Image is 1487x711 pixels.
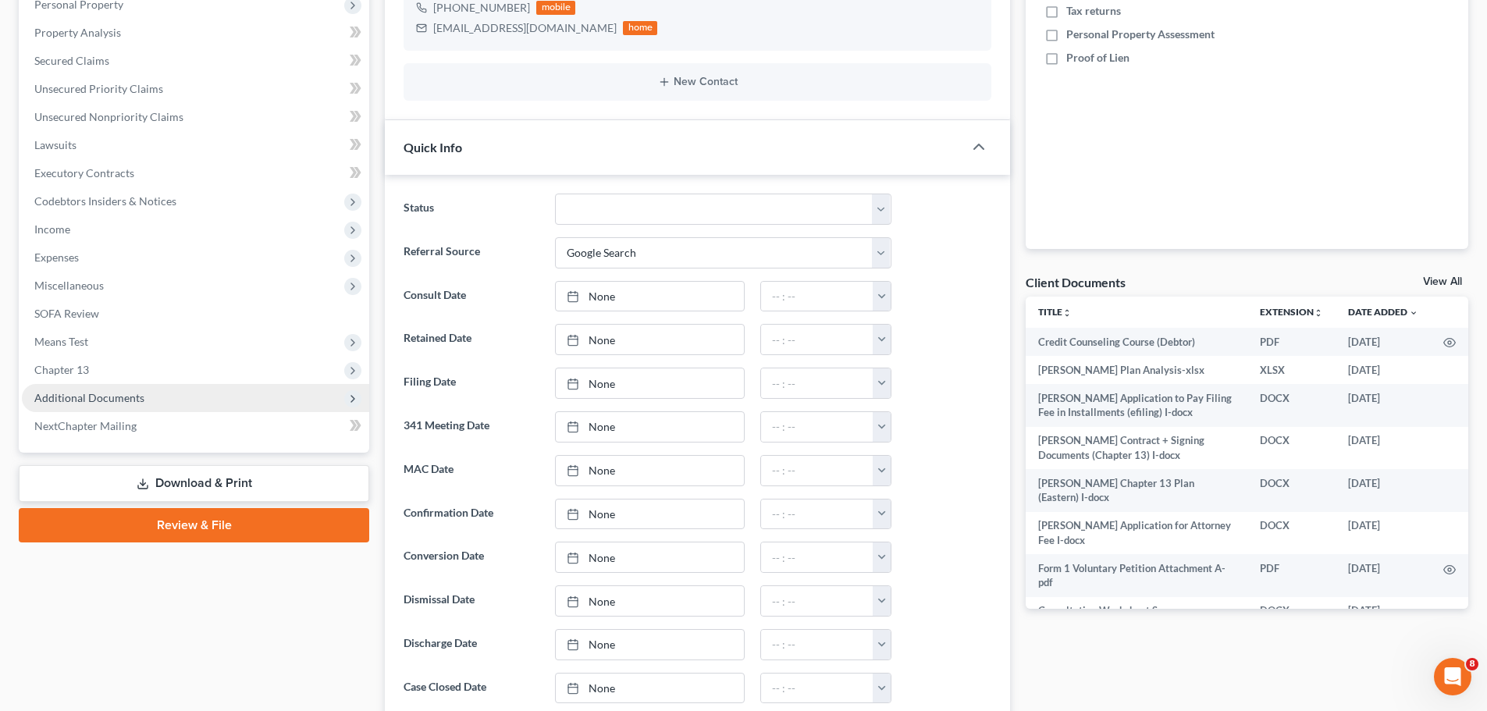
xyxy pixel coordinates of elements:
[396,411,546,443] label: 341 Meeting Date
[22,47,369,75] a: Secured Claims
[34,82,163,95] span: Unsecured Priority Claims
[1026,597,1247,640] td: Consultation Worksheet S [PERSON_NAME]-docx
[34,222,70,236] span: Income
[1336,328,1431,356] td: [DATE]
[34,419,137,432] span: NextChapter Mailing
[396,629,546,660] label: Discharge Date
[22,19,369,47] a: Property Analysis
[34,391,144,404] span: Additional Documents
[1247,512,1336,555] td: DOCX
[1026,427,1247,470] td: [PERSON_NAME] Contract + Signing Documents (Chapter 13) I-docx
[34,279,104,292] span: Miscellaneous
[761,412,873,442] input: -- : --
[416,76,979,88] button: New Contact
[1247,356,1336,384] td: XLSX
[22,103,369,131] a: Unsecured Nonpriority Claims
[19,508,369,542] a: Review & File
[1336,356,1431,384] td: [DATE]
[1336,554,1431,597] td: [DATE]
[1336,427,1431,470] td: [DATE]
[396,499,546,530] label: Confirmation Date
[761,586,873,616] input: -- : --
[1026,356,1247,384] td: [PERSON_NAME] Plan Analysis-xlsx
[34,335,88,348] span: Means Test
[1247,328,1336,356] td: PDF
[761,499,873,529] input: -- : --
[34,26,121,39] span: Property Analysis
[34,138,76,151] span: Lawsuits
[1038,306,1072,318] a: Titleunfold_more
[22,131,369,159] a: Lawsuits
[1336,512,1431,555] td: [DATE]
[556,412,744,442] a: None
[396,281,546,312] label: Consult Date
[396,455,546,486] label: MAC Date
[1026,554,1247,597] td: Form 1 Voluntary Petition Attachment A-pdf
[1314,308,1323,318] i: unfold_more
[761,368,873,398] input: -- : --
[1066,27,1215,42] span: Personal Property Assessment
[396,194,546,225] label: Status
[1348,306,1418,318] a: Date Added expand_more
[1466,658,1478,670] span: 8
[34,363,89,376] span: Chapter 13
[761,456,873,485] input: -- : --
[1026,469,1247,512] td: [PERSON_NAME] Chapter 13 Plan (Eastern) I-docx
[556,499,744,529] a: None
[536,1,575,15] div: mobile
[1026,384,1247,427] td: [PERSON_NAME] Application to Pay Filing Fee in Installments (efiling) I-docx
[19,465,369,502] a: Download & Print
[1434,658,1471,695] iframe: Intercom live chat
[22,300,369,328] a: SOFA Review
[1026,512,1247,555] td: [PERSON_NAME] Application for Attorney Fee I-docx
[396,368,546,399] label: Filing Date
[1336,384,1431,427] td: [DATE]
[34,307,99,320] span: SOFA Review
[34,251,79,264] span: Expenses
[1062,308,1072,318] i: unfold_more
[34,110,183,123] span: Unsecured Nonpriority Claims
[1247,597,1336,640] td: DOCX
[396,542,546,573] label: Conversion Date
[1247,427,1336,470] td: DOCX
[404,140,462,155] span: Quick Info
[1336,597,1431,640] td: [DATE]
[556,282,744,311] a: None
[623,21,657,35] div: home
[761,542,873,572] input: -- : --
[22,75,369,103] a: Unsecured Priority Claims
[556,456,744,485] a: None
[34,166,134,180] span: Executory Contracts
[34,194,176,208] span: Codebtors Insiders & Notices
[1260,306,1323,318] a: Extensionunfold_more
[761,630,873,659] input: -- : --
[1066,3,1121,19] span: Tax returns
[396,673,546,704] label: Case Closed Date
[1247,554,1336,597] td: PDF
[433,20,617,36] div: [EMAIL_ADDRESS][DOMAIN_NAME]
[396,585,546,617] label: Dismissal Date
[556,674,744,703] a: None
[1336,469,1431,512] td: [DATE]
[1026,274,1126,290] div: Client Documents
[396,237,546,268] label: Referral Source
[556,368,744,398] a: None
[761,674,873,703] input: -- : --
[1066,50,1129,66] span: Proof of Lien
[556,630,744,659] a: None
[556,325,744,354] a: None
[22,159,369,187] a: Executory Contracts
[556,542,744,572] a: None
[1247,384,1336,427] td: DOCX
[22,412,369,440] a: NextChapter Mailing
[761,282,873,311] input: -- : --
[556,586,744,616] a: None
[761,325,873,354] input: -- : --
[1409,308,1418,318] i: expand_more
[1423,276,1462,287] a: View All
[34,54,109,67] span: Secured Claims
[1247,469,1336,512] td: DOCX
[396,324,546,355] label: Retained Date
[1026,328,1247,356] td: Credit Counseling Course (Debtor)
